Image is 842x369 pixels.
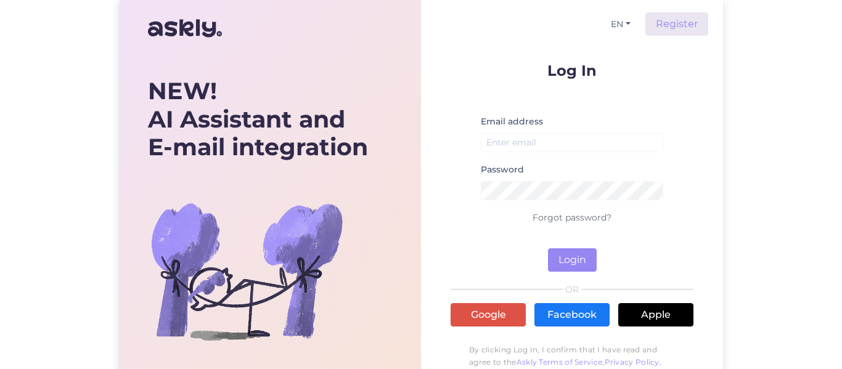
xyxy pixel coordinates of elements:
label: Email address [481,115,543,128]
img: Askly [148,14,222,43]
button: EN [606,15,636,33]
label: Password [481,163,524,176]
input: Enter email [481,133,663,152]
button: Login [548,248,597,272]
a: Google [451,303,526,326]
a: Apple [618,303,693,326]
a: Forgot password? [533,212,611,223]
p: Log In [451,63,693,78]
div: AI Assistant and E-mail integration [148,77,368,161]
a: Privacy Policy [605,357,660,367]
a: Register [645,12,708,36]
span: OR [563,285,581,294]
a: Facebook [534,303,610,326]
b: NEW! [148,76,217,105]
a: Askly Terms of Service [517,357,603,367]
